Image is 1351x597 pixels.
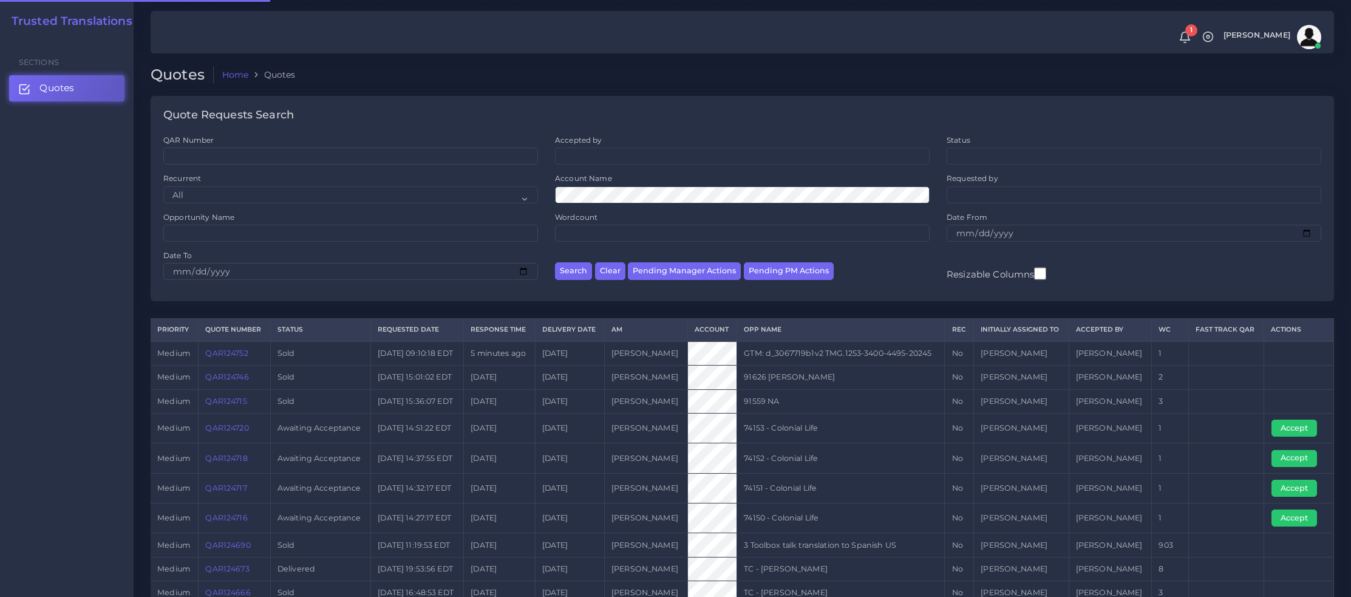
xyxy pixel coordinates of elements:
[1152,503,1189,533] td: 1
[555,173,612,183] label: Account Name
[974,341,1069,366] td: [PERSON_NAME]
[270,443,370,473] td: Awaiting Acceptance
[1069,443,1152,473] td: [PERSON_NAME]
[737,557,945,581] td: TC - [PERSON_NAME]
[974,366,1069,389] td: [PERSON_NAME]
[163,109,294,122] h4: Quote Requests Search
[555,262,592,280] button: Search
[945,557,974,581] td: No
[555,135,602,145] label: Accepted by
[1069,533,1152,557] td: [PERSON_NAME]
[604,366,687,389] td: [PERSON_NAME]
[205,454,247,463] a: QAR124718
[945,443,974,473] td: No
[737,443,945,473] td: 74152 - Colonial Life
[39,81,74,95] span: Quotes
[737,414,945,443] td: 74153 - Colonial Life
[945,503,974,533] td: No
[205,588,250,597] a: QAR124666
[371,366,464,389] td: [DATE] 15:01:02 EDT
[371,533,464,557] td: [DATE] 11:19:53 EDT
[464,473,535,503] td: [DATE]
[270,414,370,443] td: Awaiting Acceptance
[371,319,464,341] th: Requested Date
[974,503,1069,533] td: [PERSON_NAME]
[464,319,535,341] th: Response Time
[157,423,190,432] span: medium
[1271,420,1317,437] button: Accept
[604,414,687,443] td: [PERSON_NAME]
[945,389,974,413] td: No
[464,341,535,366] td: 5 minutes ago
[205,513,247,522] a: QAR124716
[270,533,370,557] td: Sold
[1174,31,1196,44] a: 1
[371,341,464,366] td: [DATE] 09:10:18 EDT
[744,262,834,280] button: Pending PM Actions
[535,414,604,443] td: [DATE]
[1152,319,1189,341] th: WC
[947,135,970,145] label: Status
[604,557,687,581] td: [PERSON_NAME]
[464,557,535,581] td: [DATE]
[535,473,604,503] td: [DATE]
[604,473,687,503] td: [PERSON_NAME]
[157,541,190,550] span: medium
[464,533,535,557] td: [DATE]
[1069,557,1152,581] td: [PERSON_NAME]
[1271,513,1325,522] a: Accept
[205,372,248,381] a: QAR124746
[371,443,464,473] td: [DATE] 14:37:55 EDT
[535,319,604,341] th: Delivery Date
[945,414,974,443] td: No
[974,389,1069,413] td: [PERSON_NAME]
[974,473,1069,503] td: [PERSON_NAME]
[157,513,190,522] span: medium
[157,349,190,358] span: medium
[1152,341,1189,366] td: 1
[1271,483,1325,492] a: Accept
[270,503,370,533] td: Awaiting Acceptance
[1034,266,1046,281] input: Resizable Columns
[535,366,604,389] td: [DATE]
[199,319,270,341] th: Quote Number
[1152,443,1189,473] td: 1
[1069,389,1152,413] td: [PERSON_NAME]
[464,389,535,413] td: [DATE]
[248,69,295,81] li: Quotes
[535,557,604,581] td: [DATE]
[157,564,190,573] span: medium
[535,443,604,473] td: [DATE]
[687,319,737,341] th: Account
[947,266,1046,281] label: Resizable Columns
[945,341,974,366] td: No
[3,15,132,29] a: Trusted Translations
[1223,32,1290,39] span: [PERSON_NAME]
[157,454,190,463] span: medium
[628,262,741,280] button: Pending Manager Actions
[1069,473,1152,503] td: [PERSON_NAME]
[604,389,687,413] td: [PERSON_NAME]
[945,366,974,389] td: No
[1271,480,1317,497] button: Accept
[1069,341,1152,366] td: [PERSON_NAME]
[947,212,987,222] label: Date From
[947,173,998,183] label: Requested by
[604,533,687,557] td: [PERSON_NAME]
[157,483,190,493] span: medium
[151,66,214,84] h2: Quotes
[535,341,604,366] td: [DATE]
[974,557,1069,581] td: [PERSON_NAME]
[1264,319,1333,341] th: Actions
[163,212,234,222] label: Opportunity Name
[205,349,248,358] a: QAR124752
[1188,319,1264,341] th: Fast Track QAR
[464,414,535,443] td: [DATE]
[205,564,249,573] a: QAR124673
[595,262,625,280] button: Clear
[19,58,59,67] span: Sections
[1297,25,1321,49] img: avatar
[737,503,945,533] td: 74150 - Colonial Life
[604,319,687,341] th: AM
